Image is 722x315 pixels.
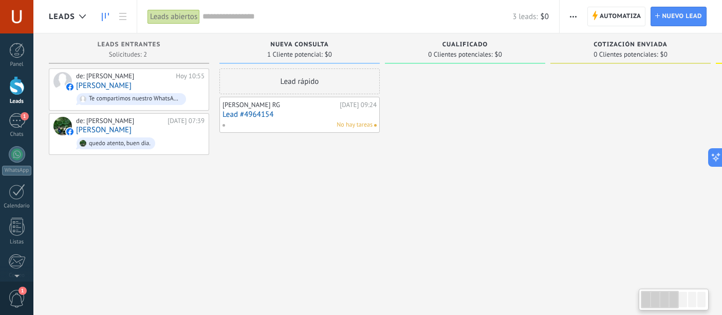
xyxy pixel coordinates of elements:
div: Brian Martínez [53,72,72,91]
div: de: [PERSON_NAME] [76,117,164,125]
div: Panel [2,61,32,68]
span: Cualificado [442,41,488,48]
a: Automatiza [587,7,646,26]
span: Nueva consulta [270,41,328,48]
a: Leads [97,7,114,27]
div: Garcia Criss [53,117,72,135]
a: [PERSON_NAME] [76,81,132,90]
span: 1 Cliente potencial: [267,51,323,58]
div: Nueva consulta [225,41,375,50]
span: Leads [49,12,75,22]
span: Nuevo lead [662,7,702,26]
a: Nuevo lead [651,7,707,26]
div: WhatsApp [2,166,31,176]
div: quedo atento, buen dia. [89,140,151,147]
span: Solicitudes: 2 [109,51,147,58]
img: facebook-sm.svg [66,83,73,91]
span: 0 Clientes potenciales: [428,51,492,58]
img: facebook-sm.svg [66,128,73,135]
div: Cualificado [390,41,540,50]
div: Leads Entrantes [54,41,204,50]
div: Leads abiertos [147,9,200,24]
span: 1 [21,112,29,120]
div: [PERSON_NAME] RG [223,101,337,109]
button: Más [566,7,581,26]
span: $0 [660,51,668,58]
div: Te compartimos nuestro WhatsApp para una atención más rápida. 🌹 Sólo da clic en el siguiente enla... [89,95,181,102]
div: de: [PERSON_NAME] [76,72,172,80]
span: $0 [495,51,502,58]
div: Cotización enviada [556,41,706,50]
span: Cotización enviada [594,41,668,48]
span: 3 leads: [512,12,538,22]
a: [PERSON_NAME] [76,126,132,134]
div: Lead rápido [219,68,380,94]
div: [DATE] 07:39 [168,117,205,125]
div: Chats [2,131,32,138]
div: [DATE] 09:24 [340,101,377,109]
span: Automatiza [600,7,641,26]
span: Leads Entrantes [98,41,161,48]
div: Leads [2,98,32,105]
a: Lista [114,7,132,27]
span: $0 [325,51,332,58]
span: No hay nada asignado [374,124,377,127]
div: Calendario [2,203,32,209]
span: $0 [541,12,549,22]
span: No hay tareas [337,120,373,130]
span: 1 [18,287,27,295]
span: 0 Clientes potenciales: [594,51,658,58]
div: Hoy 10:55 [176,72,205,80]
div: Listas [2,239,32,246]
a: Lead #4964154 [223,110,377,119]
